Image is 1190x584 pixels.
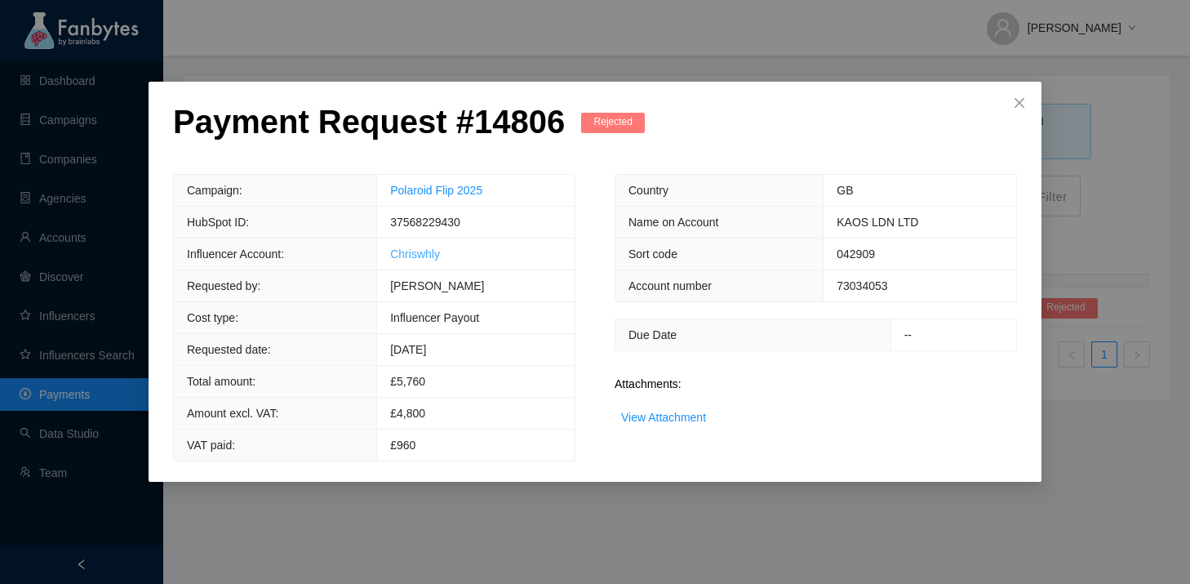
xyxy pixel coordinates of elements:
span: 042909 [837,247,875,261]
span: KAOS LDN LTD [837,216,918,229]
span: Account number [628,279,712,292]
span: HubSpot ID: [187,216,249,229]
span: Requested date: [187,343,271,356]
a: Chriswhly [390,247,440,261]
span: Rejected [581,113,645,133]
span: Influencer Account: [187,247,284,261]
span: close [1013,96,1026,109]
span: Cost type: [187,311,238,324]
span: Requested by: [187,279,260,292]
span: Sort code [628,247,677,261]
p: Payment Request # 14806 [173,102,565,141]
span: £ 5,760 [390,375,425,388]
span: [DATE] [390,343,426,356]
span: VAT paid: [187,439,235,452]
span: [PERSON_NAME] [390,279,484,292]
span: Campaign: [187,184,242,197]
span: Due Date [628,328,677,341]
button: Close [997,82,1041,126]
span: Name on Account [628,216,719,229]
span: 73034053 [837,279,887,292]
a: View Attachment [621,411,706,424]
span: Country [628,184,668,197]
a: Polaroid Flip 2025 [390,184,482,197]
span: -- [904,328,912,341]
span: Amount excl. VAT: [187,407,278,420]
span: Total amount: [187,375,255,388]
span: Influencer Payout [390,311,479,324]
span: £960 [390,439,415,452]
span: 37568229430 [390,216,460,229]
span: GB [837,184,853,197]
span: £4,800 [390,407,425,420]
